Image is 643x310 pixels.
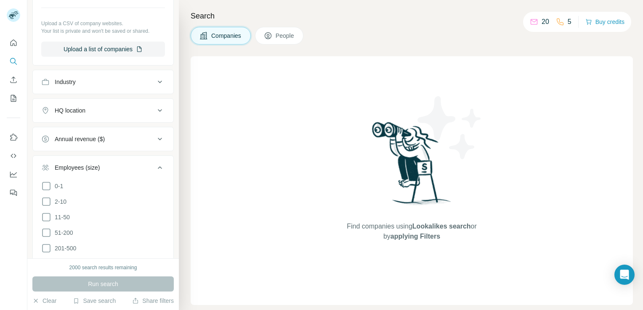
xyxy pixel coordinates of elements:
button: Dashboard [7,167,20,182]
span: Find companies using or by [344,221,479,242]
p: Your list is private and won't be saved or shared. [41,27,165,35]
span: Companies [211,32,242,40]
span: applying Filters [391,233,440,240]
div: 2000 search results remaining [69,264,137,271]
button: Enrich CSV [7,72,20,87]
button: Search [7,54,20,69]
button: Share filters [132,297,174,305]
button: Quick start [7,35,20,50]
h4: Search [191,10,633,22]
button: Employees (size) [33,158,173,181]
p: 5 [568,17,571,27]
button: Upload a list of companies [41,42,165,57]
span: 51-200 [51,229,73,237]
img: Surfe Illustration - Stars [412,90,488,166]
span: 201-500 [51,244,76,252]
p: Upload a CSV of company websites. [41,20,165,27]
button: Use Surfe on LinkedIn [7,130,20,145]
button: Feedback [7,185,20,200]
img: Surfe Illustration - Woman searching with binoculars [368,120,456,213]
span: Lookalikes search [412,223,471,230]
button: Use Surfe API [7,148,20,163]
div: HQ location [55,106,85,115]
span: 2-10 [51,197,66,206]
button: Buy credits [585,16,624,28]
button: Annual revenue ($) [33,129,173,149]
span: 11-50 [51,213,70,221]
p: 20 [542,17,549,27]
span: People [276,32,295,40]
button: HQ location [33,100,173,121]
div: Open Intercom Messenger [614,265,635,285]
div: Industry [55,78,76,86]
button: Industry [33,72,173,92]
span: 0-1 [51,182,63,190]
div: Employees (size) [55,163,100,172]
div: Annual revenue ($) [55,135,105,143]
button: My lists [7,91,20,106]
button: Clear [32,297,56,305]
button: Save search [73,297,116,305]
